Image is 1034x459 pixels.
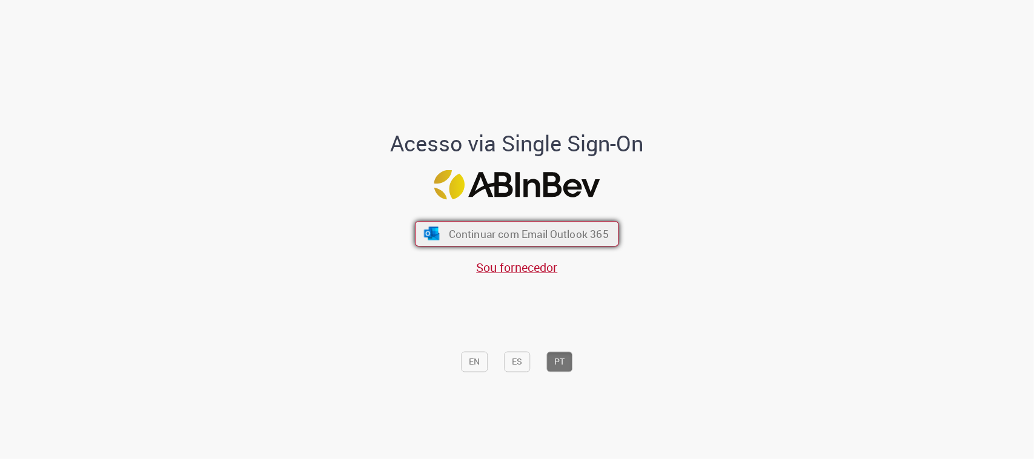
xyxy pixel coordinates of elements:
a: Sou fornecedor [477,259,558,276]
span: Continuar com Email Outlook 365 [449,227,609,241]
img: Logo ABInBev [434,170,600,199]
button: ES [505,352,531,372]
img: ícone Azure/Microsoft 360 [423,227,440,240]
button: EN [462,352,488,372]
h1: Acesso via Single Sign-On [349,131,685,156]
button: PT [547,352,573,372]
button: ícone Azure/Microsoft 360 Continuar com Email Outlook 365 [415,221,619,246]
